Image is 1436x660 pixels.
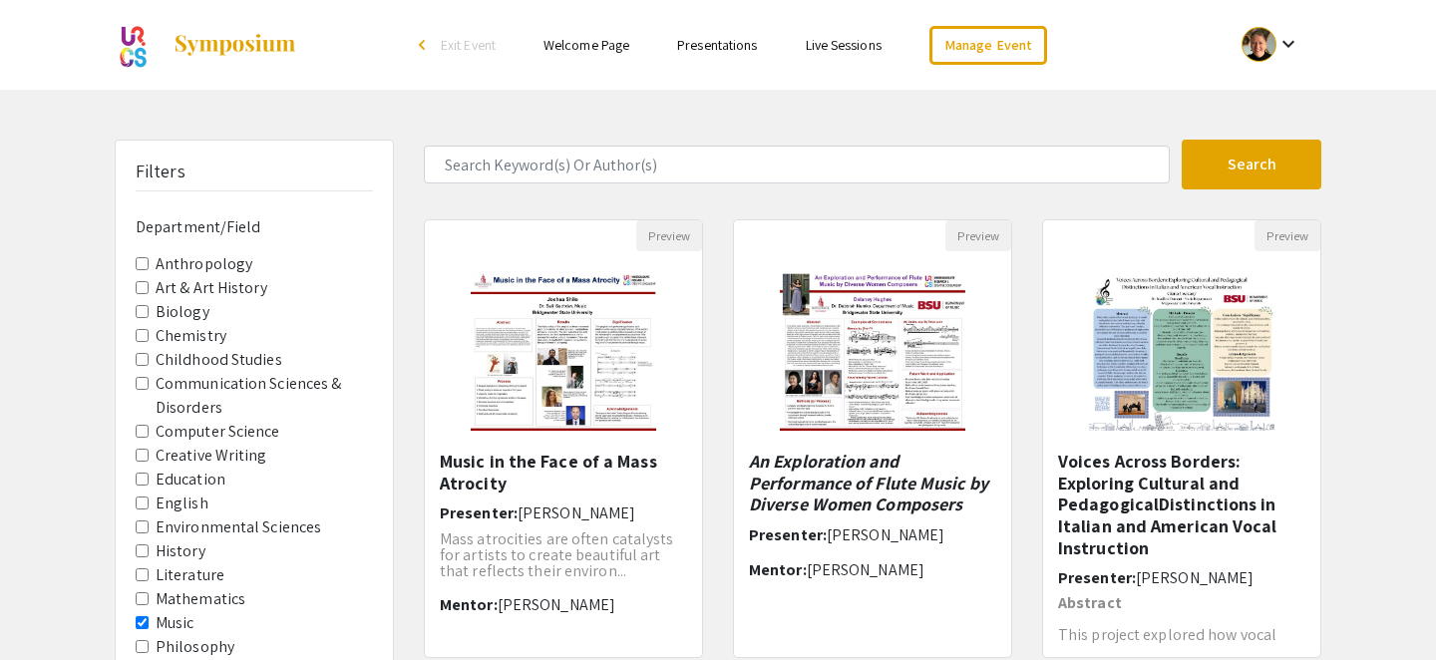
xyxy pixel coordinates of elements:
span: Exit Event [441,36,496,54]
span: Mentor: [749,559,807,580]
button: Search [1182,140,1321,189]
h5: Voices Across Borders: Exploring Cultural and PedagogicalDistinctions in Italian and American Voc... [1058,451,1305,558]
span: [PERSON_NAME] [518,502,635,523]
label: Art & Art History [156,276,267,300]
label: Literature [156,563,224,587]
label: Communication Sciences & Disorders [156,372,373,420]
h6: Presenter: [440,503,687,522]
h6: Department/Field [136,217,373,236]
iframe: Chat [15,570,85,645]
label: English [156,492,208,515]
label: Philosophy [156,635,234,659]
input: Search Keyword(s) Or Author(s) [424,146,1170,183]
button: Expand account dropdown [1221,22,1321,67]
label: Anthropology [156,252,252,276]
h5: Filters [136,161,185,182]
em: An Exploration and Performance of Flute Music by Diverse Women Composers [749,450,988,515]
div: Open Presentation <p>Voices Across Borders: Exploring Cultural and Pedagogical</p><p>Distinctions... [1042,219,1321,658]
a: ATP Symposium 2025 [115,20,297,70]
img: <p><em style="background-color: transparent; color: rgb(0, 0, 0);">An Exploration and Performance... [760,251,986,451]
label: Mathematics [156,587,245,611]
label: Music [156,611,194,635]
label: Education [156,468,225,492]
h6: Presenter: [1058,568,1305,587]
span: Mentor: [440,594,498,615]
h6: Presenter: [749,525,996,544]
button: Preview [636,220,702,251]
span: [PERSON_NAME] [827,524,944,545]
div: Open Presentation <p><em style="background-color: transparent; color: rgb(0, 0, 0);">An Explorati... [733,219,1012,658]
button: Preview [945,220,1011,251]
img: Symposium by ForagerOne [173,33,297,57]
img: ATP Symposium 2025 [115,20,153,70]
a: Live Sessions [806,36,882,54]
img: <p>Voices Across Borders: Exploring Cultural and Pedagogical</p><p>Distinctions in Italian and Am... [1069,251,1295,451]
span: Mass atrocities are often catalysts for artists to create beautiful art that reflects their envir... [440,528,674,581]
label: Environmental Sciences [156,515,321,539]
label: Childhood Studies [156,348,282,372]
label: History [156,539,205,563]
label: Chemistry [156,324,226,348]
h5: Music in the Face of a Mass Atrocity [440,451,687,494]
mat-icon: Expand account dropdown [1276,32,1300,56]
button: Preview [1255,220,1320,251]
label: Biology [156,300,209,324]
span: [PERSON_NAME] [1136,567,1254,588]
label: Creative Writing [156,444,267,468]
span: [PERSON_NAME] [498,594,615,615]
img: <p>Music in the Face of a Mass Atrocity</p> [451,251,677,451]
label: Computer Science [156,420,280,444]
a: Welcome Page [543,36,629,54]
div: Open Presentation <p>Music in the Face of a Mass Atrocity</p> [424,219,703,658]
span: [PERSON_NAME] [807,559,924,580]
a: Presentations [677,36,757,54]
a: Manage Event [929,26,1047,65]
strong: Abstract [1058,592,1122,613]
div: arrow_back_ios [419,39,431,51]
